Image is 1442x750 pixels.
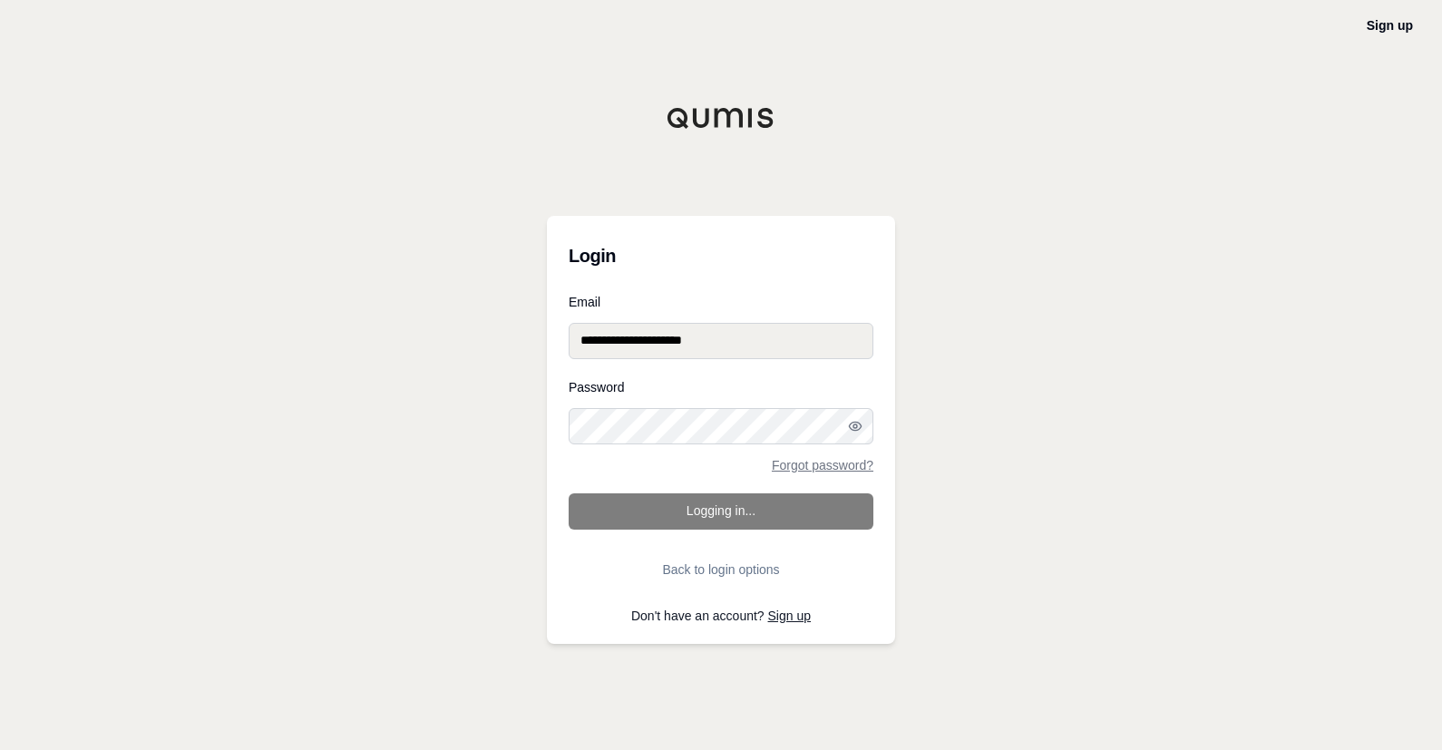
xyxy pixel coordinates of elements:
[569,381,873,394] label: Password
[1367,18,1413,33] a: Sign up
[667,107,775,129] img: Qumis
[772,459,873,472] a: Forgot password?
[569,296,873,308] label: Email
[569,609,873,622] p: Don't have an account?
[569,238,873,274] h3: Login
[569,551,873,588] button: Back to login options
[768,609,811,623] a: Sign up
